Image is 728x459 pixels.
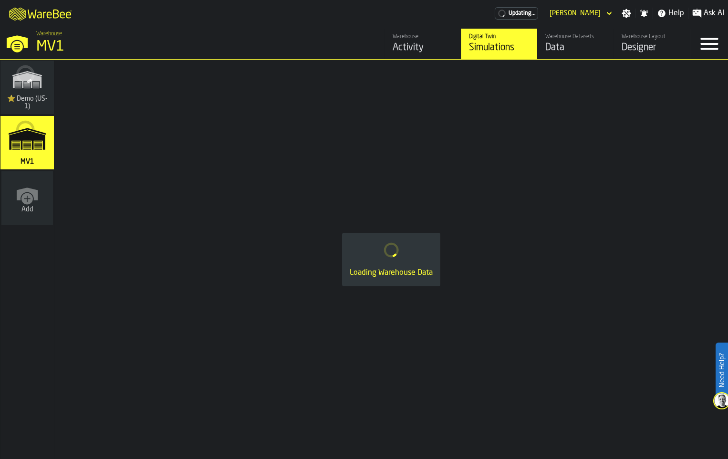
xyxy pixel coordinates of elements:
[461,29,537,59] a: link-to-/wh/i/3ccf57d1-1e0c-4a81-a3bb-c2011c5f0d50/simulations
[688,8,728,19] label: button-toggle-Ask AI
[618,9,635,18] label: button-toggle-Settings
[36,31,62,37] span: Warehouse
[393,33,453,40] div: Warehouse
[668,8,684,19] span: Help
[36,38,294,55] div: MV1
[546,8,614,19] div: DropdownMenuValue-Jules McBlain
[537,29,614,59] a: link-to-/wh/i/3ccf57d1-1e0c-4a81-a3bb-c2011c5f0d50/data
[0,61,54,116] a: link-to-/wh/i/103622fe-4b04-4da1-b95f-2619b9c959cc/simulations
[614,29,690,59] a: link-to-/wh/i/3ccf57d1-1e0c-4a81-a3bb-c2011c5f0d50/designer
[350,267,433,279] div: Loading Warehouse Data
[495,7,538,20] a: link-to-/wh/i/3ccf57d1-1e0c-4a81-a3bb-c2011c5f0d50/pricing/
[385,29,461,59] a: link-to-/wh/i/3ccf57d1-1e0c-4a81-a3bb-c2011c5f0d50/feed/
[717,344,727,397] label: Need Help?
[545,33,606,40] div: Warehouse Datasets
[704,8,724,19] span: Ask AI
[495,7,538,20] div: Menu Subscription
[509,10,536,17] span: Updating...
[550,10,601,17] div: DropdownMenuValue-Jules McBlain
[1,171,53,227] a: link-to-/wh/new
[469,41,530,54] div: Simulations
[622,41,682,54] div: Designer
[690,29,728,59] label: button-toggle-Menu
[635,9,653,18] label: button-toggle-Notifications
[545,41,606,54] div: Data
[653,8,688,19] label: button-toggle-Help
[0,116,54,171] a: link-to-/wh/i/3ccf57d1-1e0c-4a81-a3bb-c2011c5f0d50/simulations
[622,33,682,40] div: Warehouse Layout
[469,33,530,40] div: Digital Twin
[21,206,33,213] span: Add
[393,41,453,54] div: Activity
